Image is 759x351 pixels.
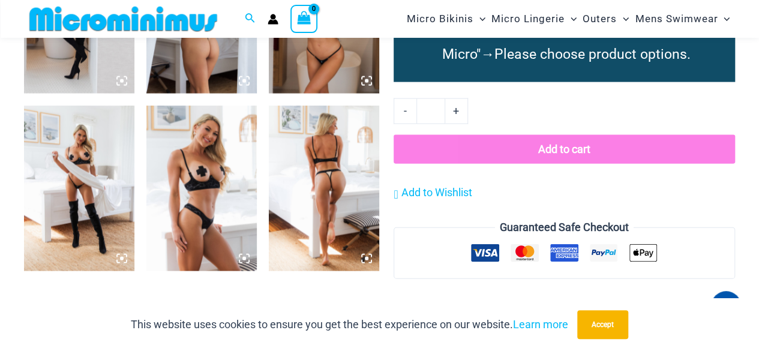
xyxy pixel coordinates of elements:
a: Micro LingerieMenu ToggleMenu Toggle [488,4,580,34]
nav: Site Navigation [402,2,735,36]
a: Search icon link [245,11,256,26]
legend: Guaranteed Safe Checkout [495,218,634,236]
span: Menu Toggle [565,4,577,34]
img: Nights Fall Silver Leopard 1036 Bra 6046 Thong [269,106,379,271]
span: Micro Bikinis [407,4,473,34]
li: → [442,13,707,68]
span: Menu Toggle [617,4,629,34]
span: Add to Wishlist [401,186,472,199]
a: Learn more [513,318,568,331]
button: Add to cart [394,135,735,164]
button: Accept [577,310,628,339]
a: - [394,98,416,124]
a: Add to Wishlist [394,184,472,202]
a: Micro BikinisMenu ToggleMenu Toggle [404,4,488,34]
img: Nights Fall Silver Leopard 1036 Bra 6046 Thong [146,106,257,271]
a: Account icon link [268,14,278,25]
span: Menu Toggle [718,4,730,34]
img: Nights Fall Silver Leopard 1036 Bra 6516 Micro [24,106,134,271]
span: Micro Lingerie [491,4,565,34]
span: Outers [583,4,617,34]
a: View Shopping Cart, empty [290,5,318,32]
span: Menu Toggle [473,4,485,34]
span: Please choose product options. [494,46,691,62]
a: Mens SwimwearMenu ToggleMenu Toggle [632,4,733,34]
span: Mens Swimwear [635,4,718,34]
input: Product quantity [416,98,445,124]
a: + [445,98,468,124]
img: MM SHOP LOGO FLAT [25,5,222,32]
p: This website uses cookies to ensure you get the best experience on our website. [131,316,568,334]
a: OutersMenu ToggleMenu Toggle [580,4,632,34]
